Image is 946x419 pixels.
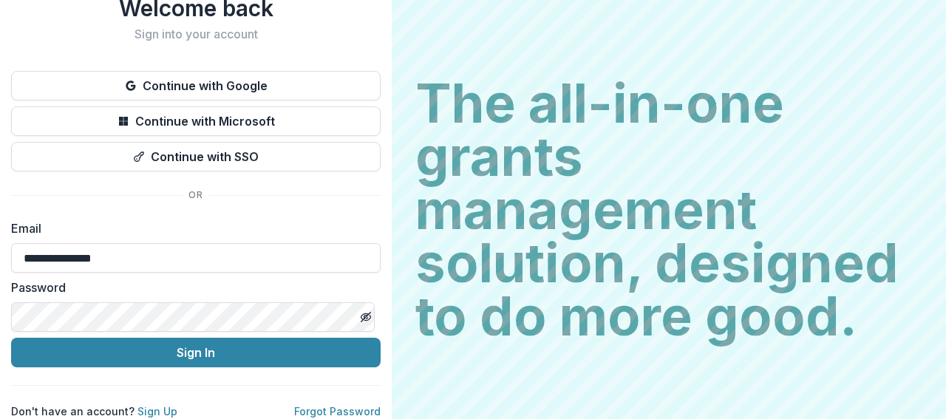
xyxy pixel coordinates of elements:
a: Forgot Password [294,405,381,418]
label: Password [11,279,372,296]
button: Continue with Microsoft [11,106,381,136]
button: Continue with Google [11,71,381,101]
label: Email [11,219,372,237]
h2: Sign into your account [11,27,381,41]
button: Continue with SSO [11,142,381,171]
button: Sign In [11,338,381,367]
a: Sign Up [137,405,177,418]
p: Don't have an account? [11,403,177,419]
button: Toggle password visibility [354,305,378,329]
